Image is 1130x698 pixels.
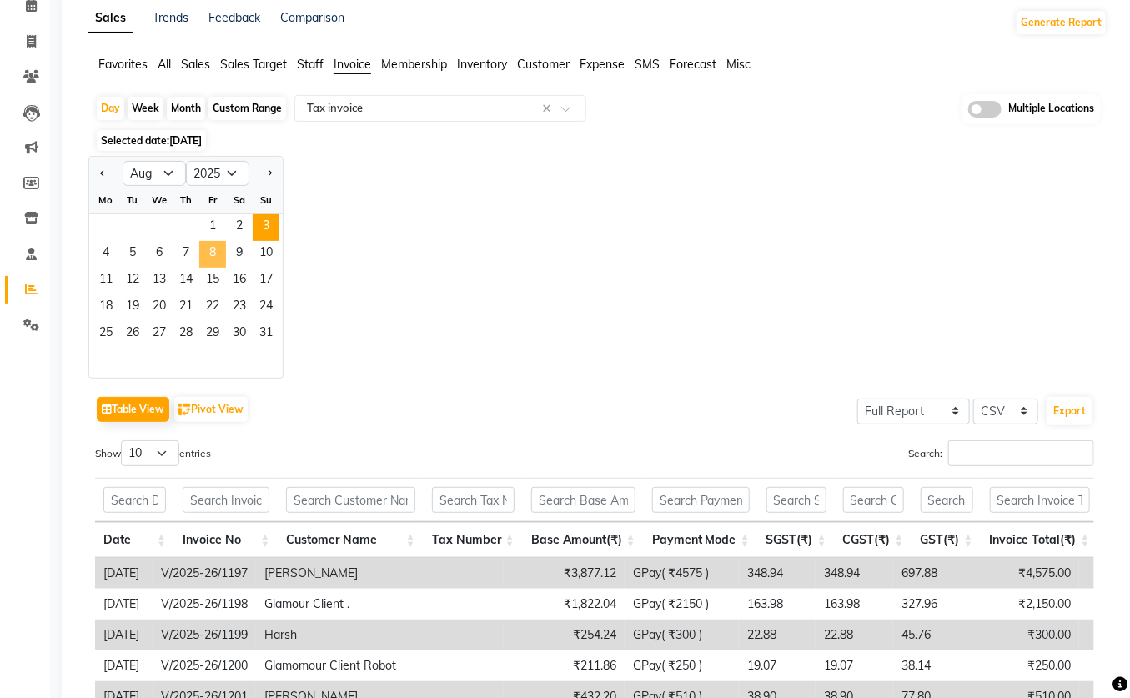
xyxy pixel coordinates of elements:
div: Week [128,97,163,120]
span: Inventory [457,57,507,72]
span: 7 [173,241,199,268]
img: pivot.png [178,404,191,416]
div: Thursday, August 14, 2025 [173,268,199,294]
span: 8 [199,241,226,268]
div: Saturday, August 9, 2025 [226,241,253,268]
span: 14 [173,268,199,294]
div: Mo [93,187,119,213]
span: Misc [726,57,751,72]
span: SMS [635,57,660,72]
span: Sales [181,57,210,72]
span: 23 [226,294,253,321]
td: 19.07 [816,650,893,681]
a: Comparison [280,10,344,25]
input: Search: [948,440,1094,466]
span: 28 [173,321,199,348]
span: 6 [146,241,173,268]
td: V/2025-26/1199 [153,620,256,650]
div: Saturday, August 30, 2025 [226,321,253,348]
span: Membership [381,57,447,72]
span: Expense [580,57,625,72]
td: 327.96 [893,589,962,620]
div: Su [253,187,279,213]
td: V/2025-26/1198 [153,589,256,620]
td: 348.94 [816,558,893,589]
input: Search CGST(₹) [843,487,904,513]
input: Search Date [103,487,166,513]
td: [DATE] [95,650,153,681]
td: [DATE] [95,558,153,589]
td: V/2025-26/1197 [153,558,256,589]
span: 1 [199,214,226,241]
td: ₹2,150.00 [962,589,1079,620]
div: Friday, August 29, 2025 [199,321,226,348]
td: ₹211.86 [504,650,625,681]
td: V/2025-26/1200 [153,650,256,681]
div: Wednesday, August 6, 2025 [146,241,173,268]
div: Friday, August 15, 2025 [199,268,226,294]
span: Customer [517,57,570,72]
span: 31 [253,321,279,348]
span: Favorites [98,57,148,72]
button: Export [1047,397,1092,425]
span: 16 [226,268,253,294]
div: Wednesday, August 20, 2025 [146,294,173,321]
div: Friday, August 8, 2025 [199,241,226,268]
span: 22 [199,294,226,321]
td: Glamomour Client Robot [256,650,404,681]
div: Monday, August 11, 2025 [93,268,119,294]
th: Base Amount(₹): activate to sort column ascending [523,522,644,558]
td: [PERSON_NAME] [256,558,404,589]
td: Harsh [256,620,404,650]
th: Customer Name: activate to sort column ascending [278,522,423,558]
th: GST(₹): activate to sort column ascending [912,522,982,558]
th: Payment Mode: activate to sort column ascending [644,522,758,558]
td: ₹1,822.04 [504,589,625,620]
th: Invoice Total(₹): activate to sort column ascending [982,522,1098,558]
div: Saturday, August 2, 2025 [226,214,253,241]
div: Friday, August 22, 2025 [199,294,226,321]
div: We [146,187,173,213]
input: Search SGST(₹) [766,487,826,513]
span: 15 [199,268,226,294]
input: Search Invoice No [183,487,269,513]
span: 13 [146,268,173,294]
div: Friday, August 1, 2025 [199,214,226,241]
label: Show entries [95,440,211,466]
td: GPay( ₹2150 ) [625,589,739,620]
div: Monday, August 18, 2025 [93,294,119,321]
span: 25 [93,321,119,348]
th: SGST(₹): activate to sort column ascending [758,522,835,558]
span: Multiple Locations [1008,101,1094,118]
span: Clear all [542,100,556,118]
span: 5 [119,241,146,268]
td: Glamour Client . [256,589,404,620]
span: 27 [146,321,173,348]
div: Saturday, August 23, 2025 [226,294,253,321]
span: 24 [253,294,279,321]
span: 26 [119,321,146,348]
div: Month [167,97,205,120]
td: ₹4,575.00 [962,558,1079,589]
div: Fr [199,187,226,213]
span: Sales Target [220,57,287,72]
td: 22.88 [816,620,893,650]
td: ₹254.24 [504,620,625,650]
button: Table View [97,397,169,422]
div: Sunday, August 3, 2025 [253,214,279,241]
select: Select year [186,161,249,186]
span: 17 [253,268,279,294]
span: Forecast [670,57,716,72]
span: 4 [93,241,119,268]
span: 20 [146,294,173,321]
td: ₹250.00 [962,650,1079,681]
select: Select month [123,161,186,186]
div: Monday, August 4, 2025 [93,241,119,268]
td: 22.88 [739,620,816,650]
div: Wednesday, August 13, 2025 [146,268,173,294]
td: 163.98 [816,589,893,620]
label: Search: [908,440,1094,466]
div: Th [173,187,199,213]
div: Sunday, August 17, 2025 [253,268,279,294]
span: 29 [199,321,226,348]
